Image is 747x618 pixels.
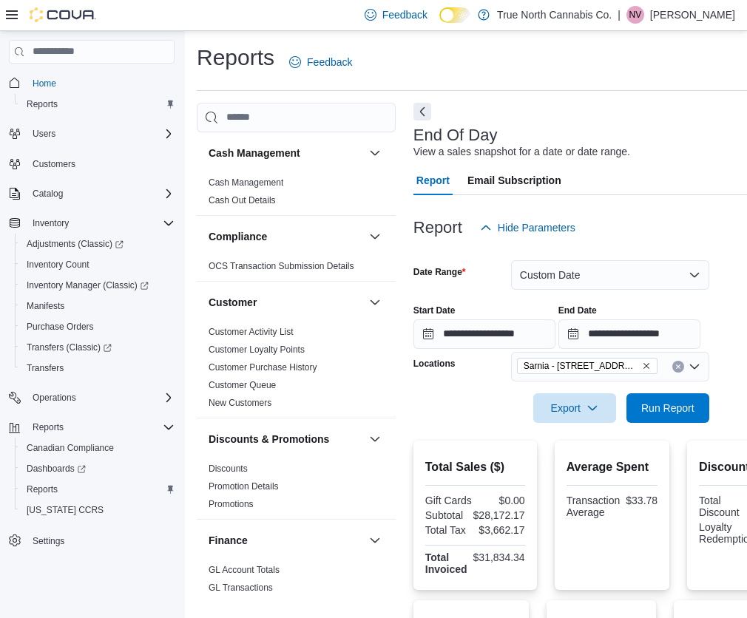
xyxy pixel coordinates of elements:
button: Next [413,103,431,120]
button: Reports [15,94,180,115]
a: Inventory Manager (Classic) [21,276,155,294]
span: Transfers [27,362,64,374]
span: Users [27,125,175,143]
button: Customer [366,293,384,311]
button: Run Report [626,393,709,423]
button: Compliance [366,228,384,245]
button: Users [27,125,61,143]
h3: Finance [209,533,248,548]
span: Settings [27,531,175,549]
button: Cash Management [209,146,363,160]
a: Customer Loyalty Points [209,344,305,355]
h1: Reports [197,43,274,72]
a: Transfers (Classic) [15,337,180,358]
a: GL Transactions [209,583,273,593]
div: Customer [197,323,396,418]
div: $33.78 [626,495,658,506]
h3: Cash Management [209,146,300,160]
nav: Complex example [9,67,175,590]
span: Purchase Orders [21,318,175,336]
span: Sarnia - 129 Mitton St S [517,358,658,374]
a: Dashboards [21,460,92,478]
h3: Compliance [209,229,267,244]
button: Open list of options [689,361,700,373]
span: Dashboards [27,463,86,475]
a: Cash Management [209,177,283,188]
span: Manifests [27,300,64,312]
span: Catalog [27,185,175,203]
button: Finance [366,532,384,549]
span: Inventory Count [21,256,175,274]
label: Locations [413,358,456,370]
button: Catalog [27,185,69,203]
button: Reports [3,417,180,438]
span: Hide Parameters [498,220,575,235]
a: OCS Transaction Submission Details [209,261,354,271]
button: Operations [27,389,82,407]
span: Reports [21,481,175,498]
div: Total Discount [699,495,743,518]
span: Transfers (Classic) [21,339,175,356]
div: $31,834.34 [473,551,525,563]
h3: Customer [209,295,257,310]
button: Purchase Orders [15,316,180,337]
span: Transfers [21,359,175,377]
a: [US_STATE] CCRS [21,501,109,519]
div: Subtotal [425,509,467,521]
span: Cash Out Details [209,194,276,206]
span: Export [542,393,607,423]
input: Dark Mode [439,7,470,23]
h2: Average Spent [567,458,658,476]
span: Reports [27,483,58,495]
button: Users [3,123,180,144]
span: Promotion Details [209,481,279,492]
span: Feedback [307,55,352,69]
div: Transaction Average [567,495,621,518]
span: Adjustments (Classic) [21,235,175,253]
p: | [618,6,621,24]
span: Email Subscription [467,166,561,195]
span: Dark Mode [439,23,440,24]
div: View a sales snapshot for a date or date range. [413,144,630,160]
label: Date Range [413,266,466,278]
span: Operations [33,392,76,404]
button: Inventory Count [15,254,180,275]
span: Home [27,74,175,92]
button: Customer [209,295,363,310]
span: Catalog [33,188,63,200]
span: Reports [21,95,175,113]
button: Compliance [209,229,363,244]
a: Adjustments (Classic) [21,235,129,253]
span: Manifests [21,297,175,315]
label: End Date [558,305,597,316]
a: Discounts [209,463,248,474]
button: Operations [3,387,180,408]
button: Reports [15,479,180,500]
button: Settings [3,529,180,551]
a: Reports [21,481,64,498]
a: Inventory Count [21,256,95,274]
input: Press the down key to open a popover containing a calendar. [558,319,700,349]
div: $3,662.17 [478,524,524,536]
span: New Customers [209,397,271,409]
button: Reports [27,418,70,436]
a: Cash Out Details [209,195,276,206]
div: Finance [197,561,396,602]
button: Export [533,393,616,423]
div: Cash Management [197,174,396,215]
span: Dashboards [21,460,175,478]
button: Hide Parameters [474,213,581,242]
button: Clear input [672,361,684,373]
span: Customers [33,158,75,170]
strong: Total Invoiced [425,551,467,575]
a: Purchase Orders [21,318,100,336]
span: Customer Queue [209,379,276,391]
a: Home [27,75,62,92]
a: Inventory Manager (Classic) [15,275,180,296]
span: Washington CCRS [21,501,175,519]
span: GL Transactions [209,582,273,594]
span: OCS Transaction Submission Details [209,260,354,272]
a: Feedback [283,47,358,77]
a: Adjustments (Classic) [15,234,180,254]
span: GL Account Totals [209,564,280,576]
